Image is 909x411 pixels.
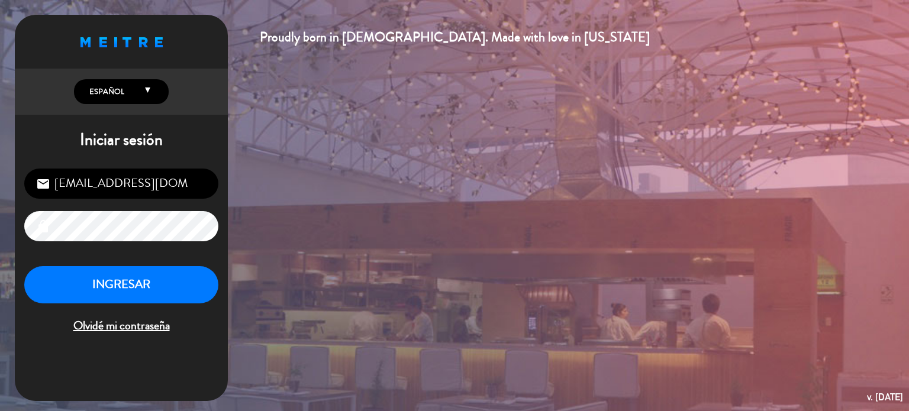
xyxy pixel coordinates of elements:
span: Español [86,86,124,98]
h1: Iniciar sesión [15,130,228,150]
i: lock [36,219,50,234]
i: email [36,177,50,191]
div: v. [DATE] [867,389,903,405]
input: Correo Electrónico [24,169,218,199]
button: INGRESAR [24,266,218,303]
span: Olvidé mi contraseña [24,316,218,336]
